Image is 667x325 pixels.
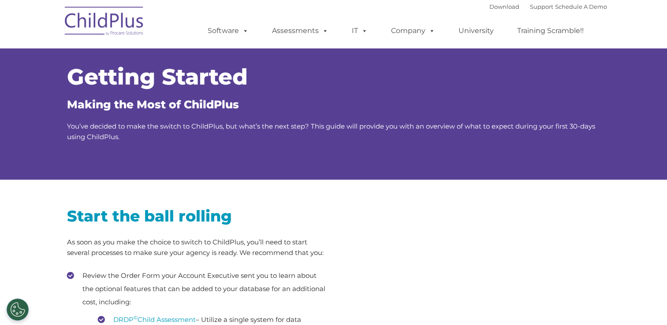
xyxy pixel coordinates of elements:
p: As soon as you make the choice to switch to ChildPlus, you’ll need to start several processes to ... [67,237,327,258]
h2: Start the ball rolling [67,206,327,226]
span: Getting Started [67,63,248,90]
a: Training Scramble!! [508,22,592,40]
font: | [489,3,607,10]
a: Company [382,22,444,40]
span: You’ve decided to make the switch to ChildPlus, but what’s the next step? This guide will provide... [67,122,595,141]
span: Making the Most of ChildPlus [67,98,239,111]
a: University [450,22,503,40]
sup: © [134,314,138,321]
a: DRDP©Child Assessment [113,315,196,324]
img: ChildPlus by Procare Solutions [60,0,149,44]
a: Assessments [263,22,337,40]
a: Support [530,3,553,10]
a: Download [489,3,519,10]
a: Software [199,22,257,40]
button: Cookies Settings [7,299,29,321]
a: Schedule A Demo [555,3,607,10]
a: IT [343,22,376,40]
